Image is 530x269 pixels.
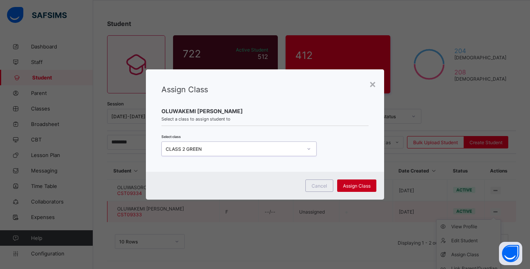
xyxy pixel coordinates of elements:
[369,77,376,90] div: ×
[166,146,302,152] div: CLASS 2 GREEN
[161,134,181,139] span: Select class
[161,116,369,122] span: Select a class to assign student to
[161,108,369,114] span: OLUWAKEMI [PERSON_NAME]
[312,183,327,189] span: Cancel
[161,85,208,94] span: Assign Class
[499,242,522,265] button: Open asap
[343,183,371,189] span: Assign Class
